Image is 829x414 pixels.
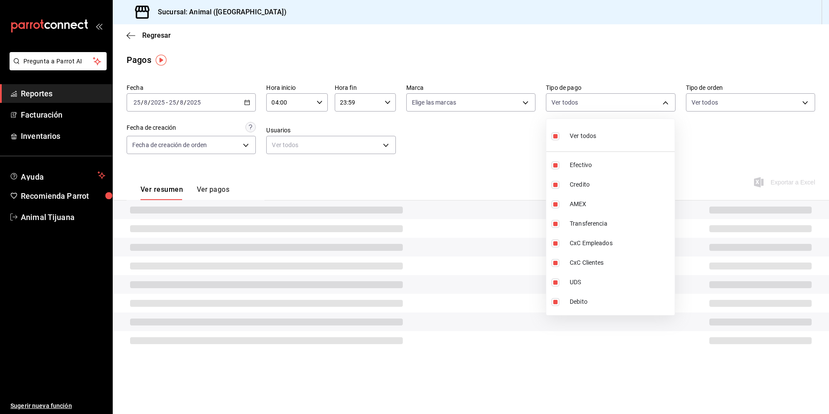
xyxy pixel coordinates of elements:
[570,219,671,228] span: Transferencia
[570,278,671,287] span: UDS
[570,161,671,170] span: Efectivo
[156,55,166,66] img: Tooltip marker
[570,258,671,267] span: CxC Clientes
[570,180,671,189] span: Credito
[570,200,671,209] span: AMEX
[570,297,671,306] span: Debito
[570,131,596,141] span: Ver todos
[570,239,671,248] span: CxC Empleados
